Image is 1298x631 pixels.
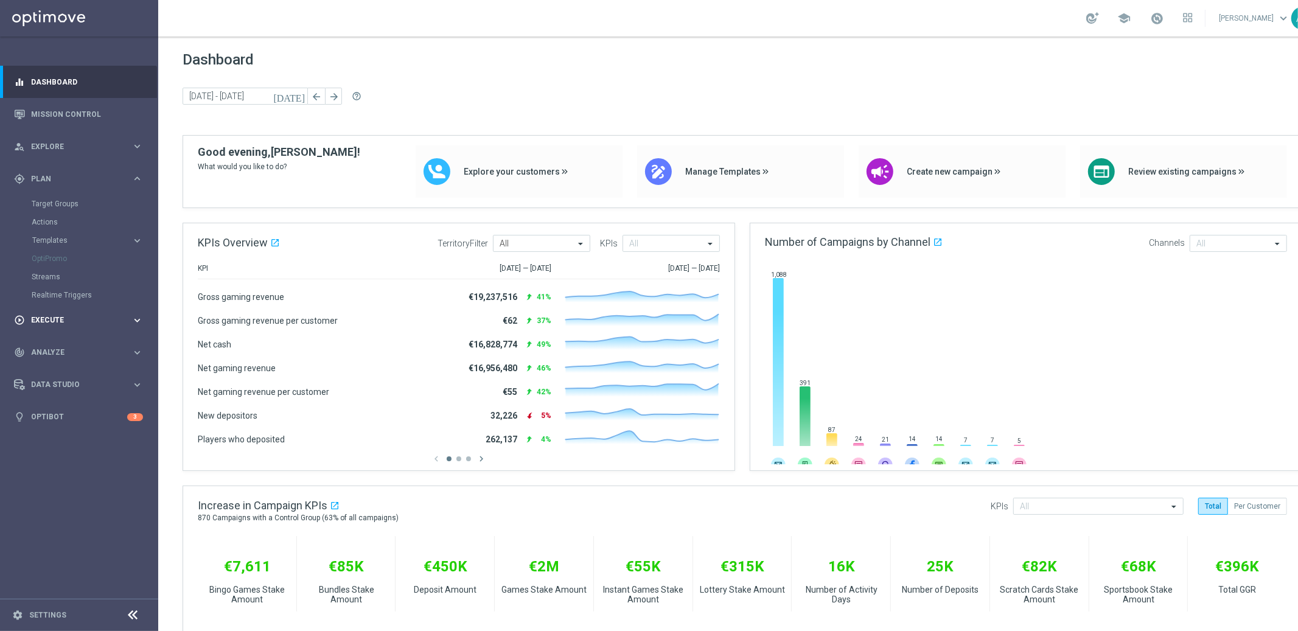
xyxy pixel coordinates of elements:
div: Mission Control [14,98,143,130]
i: lightbulb [14,411,25,422]
button: lightbulb Optibot 3 [13,412,144,422]
i: equalizer [14,77,25,88]
a: Dashboard [31,66,143,98]
button: track_changes Analyze keyboard_arrow_right [13,347,144,357]
div: Templates [32,237,131,244]
a: [PERSON_NAME]keyboard_arrow_down [1218,9,1291,27]
a: Settings [29,612,66,619]
i: keyboard_arrow_right [131,315,143,326]
div: Analyze [14,347,131,358]
button: Data Studio keyboard_arrow_right [13,380,144,389]
i: keyboard_arrow_right [131,141,143,152]
span: Data Studio [31,381,131,388]
a: Actions [32,217,127,227]
div: OptiPromo [32,249,157,268]
span: Explore [31,143,131,150]
i: settings [12,610,23,621]
a: Optibot [31,401,127,433]
a: Target Groups [32,199,127,209]
div: Realtime Triggers [32,286,157,304]
span: Execute [31,316,131,324]
i: gps_fixed [14,173,25,184]
button: Mission Control [13,110,144,119]
div: 3 [127,413,143,421]
div: Actions [32,213,157,231]
i: keyboard_arrow_right [131,379,143,391]
div: Plan [14,173,131,184]
i: track_changes [14,347,25,358]
a: Realtime Triggers [32,290,127,300]
span: Templates [32,237,119,244]
div: Templates [32,231,157,249]
div: Target Groups [32,195,157,213]
span: school [1117,12,1131,25]
div: Streams [32,268,157,286]
i: keyboard_arrow_right [131,235,143,246]
i: play_circle_outline [14,315,25,326]
a: Mission Control [31,98,143,130]
button: equalizer Dashboard [13,77,144,87]
span: keyboard_arrow_down [1277,12,1290,25]
button: play_circle_outline Execute keyboard_arrow_right [13,315,144,325]
button: person_search Explore keyboard_arrow_right [13,142,144,152]
button: Templates keyboard_arrow_right [32,235,144,245]
span: Analyze [31,349,131,356]
a: Streams [32,272,127,282]
div: Dashboard [14,66,143,98]
div: Explore [14,141,131,152]
span: Plan [31,175,131,183]
i: person_search [14,141,25,152]
div: Optibot [14,401,143,433]
i: keyboard_arrow_right [131,347,143,358]
div: Execute [14,315,131,326]
button: gps_fixed Plan keyboard_arrow_right [13,174,144,184]
i: keyboard_arrow_right [131,173,143,184]
div: Data Studio [14,379,131,390]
